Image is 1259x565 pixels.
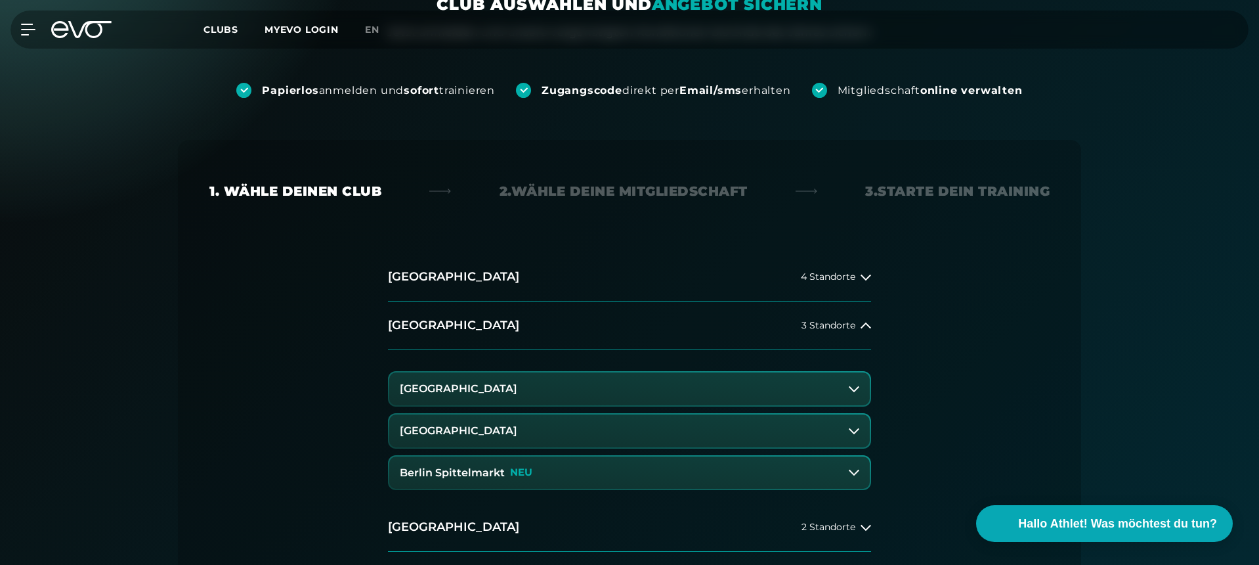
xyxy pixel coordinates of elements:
span: Hallo Athlet! Was möchtest du tun? [1018,515,1217,533]
div: 3. Starte dein Training [865,182,1050,200]
span: 4 Standorte [801,272,855,282]
a: Clubs [203,23,265,35]
span: en [365,24,379,35]
div: Mitgliedschaft [838,83,1023,98]
div: anmelden und trainieren [262,83,495,98]
a: MYEVO LOGIN [265,24,339,35]
span: 2 Standorte [801,522,855,532]
span: Clubs [203,24,238,35]
a: en [365,22,395,37]
button: Berlin SpittelmarktNEU [389,457,870,489]
strong: Papierlos [262,84,318,97]
strong: Email/sms [679,84,742,97]
h2: [GEOGRAPHIC_DATA] [388,269,519,285]
h2: [GEOGRAPHIC_DATA] [388,519,519,535]
div: direkt per erhalten [542,83,790,98]
strong: online verwalten [920,84,1023,97]
div: 1. Wähle deinen Club [209,182,381,200]
strong: Zugangscode [542,84,622,97]
button: [GEOGRAPHIC_DATA] [389,415,870,447]
h2: [GEOGRAPHIC_DATA] [388,317,519,334]
p: NEU [510,467,532,478]
button: Hallo Athlet! Was möchtest du tun? [976,505,1233,542]
h3: [GEOGRAPHIC_DATA] [400,425,517,437]
button: [GEOGRAPHIC_DATA]2 Standorte [388,503,871,552]
h3: Berlin Spittelmarkt [400,467,505,479]
button: [GEOGRAPHIC_DATA]4 Standorte [388,253,871,302]
button: [GEOGRAPHIC_DATA] [389,373,870,405]
div: 2. Wähle deine Mitgliedschaft [500,182,748,200]
strong: sofort [404,84,439,97]
h3: [GEOGRAPHIC_DATA] [400,383,517,395]
button: [GEOGRAPHIC_DATA]3 Standorte [388,302,871,350]
span: 3 Standorte [801,321,855,330]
